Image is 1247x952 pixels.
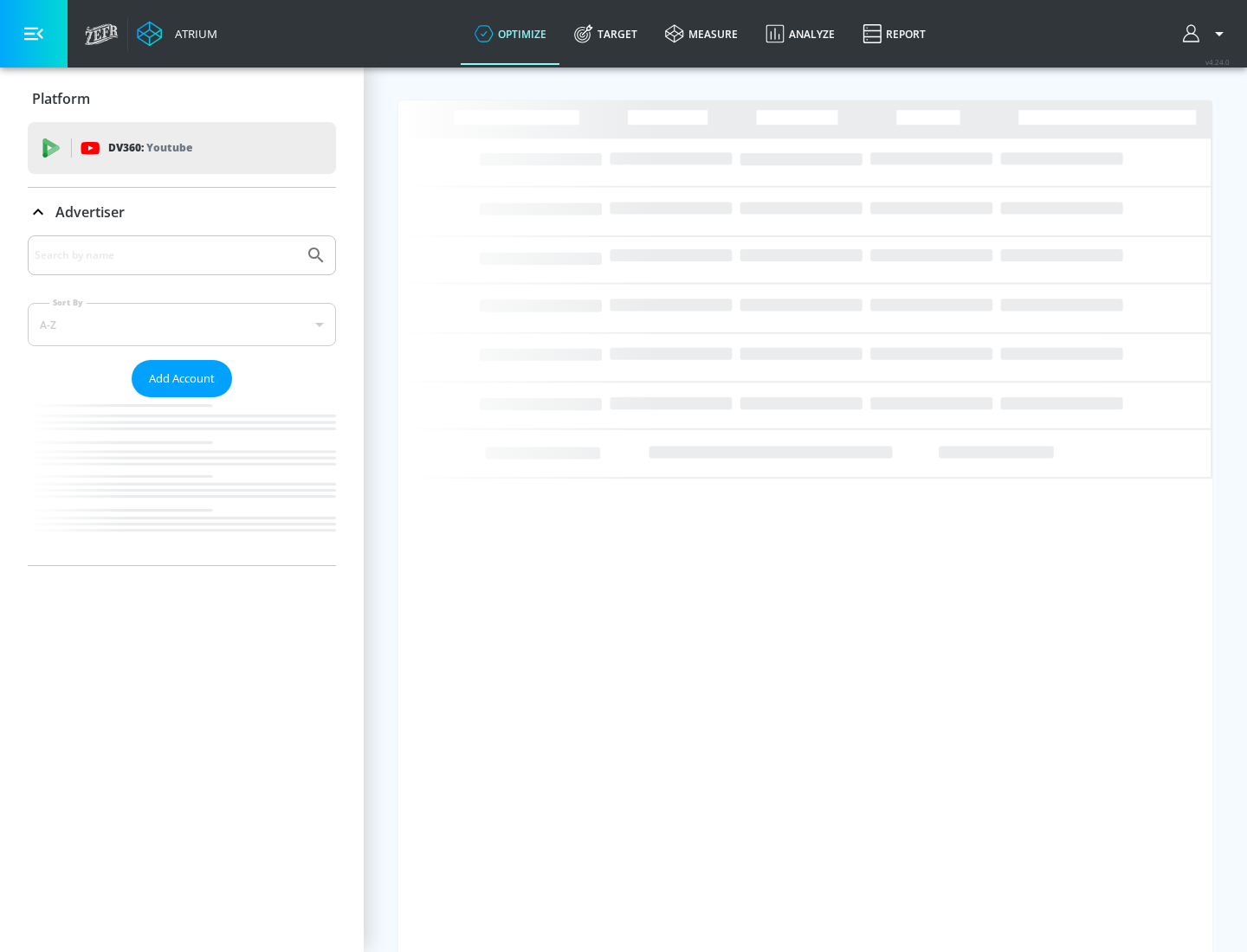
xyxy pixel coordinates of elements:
[28,235,336,565] div: Advertiser
[132,360,232,397] button: Add Account
[55,203,125,222] p: Advertiser
[137,21,217,47] a: Atrium
[35,244,297,267] input: Search by name
[149,369,215,389] span: Add Account
[146,138,192,157] p: Youtube
[49,297,87,308] label: Sort By
[752,3,849,65] a: Analyze
[461,3,560,65] a: optimize
[28,303,336,346] div: A-Z
[28,397,336,565] nav: list of Advertiser
[28,74,336,123] div: Platform
[28,122,336,174] div: DV360: Youtube
[849,3,940,65] a: Report
[32,89,90,108] p: Platform
[1205,57,1230,67] span: v 4.24.0
[108,138,192,158] p: DV360:
[560,3,651,65] a: Target
[168,26,217,42] div: Atrium
[28,188,336,236] div: Advertiser
[651,3,752,65] a: measure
